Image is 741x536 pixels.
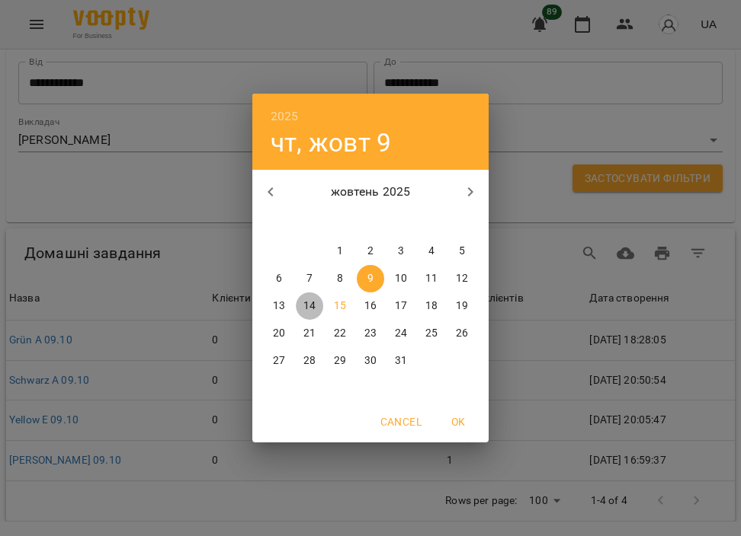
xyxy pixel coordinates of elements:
[271,106,299,127] button: 2025
[387,215,415,230] span: пт
[357,238,384,265] button: 2
[306,271,313,286] p: 7
[265,320,293,347] button: 20
[434,408,483,435] button: OK
[364,298,377,314] p: 16
[425,326,438,341] p: 25
[428,244,435,259] p: 4
[326,238,354,265] button: 1
[418,265,445,292] button: 11
[334,353,346,368] p: 29
[456,298,468,314] p: 19
[303,353,316,368] p: 28
[448,215,476,230] span: нд
[448,265,476,292] button: 12
[357,320,384,347] button: 23
[448,238,476,265] button: 5
[456,271,468,286] p: 12
[395,298,407,314] p: 17
[337,271,343,286] p: 8
[303,298,316,314] p: 14
[425,271,438,286] p: 11
[395,271,407,286] p: 10
[364,353,377,368] p: 30
[296,215,323,230] span: вт
[326,215,354,230] span: ср
[367,244,374,259] p: 2
[334,298,346,314] p: 15
[418,215,445,230] span: сб
[296,320,323,347] button: 21
[374,408,428,435] button: Cancel
[273,353,285,368] p: 27
[326,265,354,292] button: 8
[387,292,415,320] button: 17
[367,271,374,286] p: 9
[271,127,391,158] button: чт, жовт 9
[334,326,346,341] p: 22
[273,326,285,341] p: 20
[265,292,293,320] button: 13
[265,215,293,230] span: пн
[326,320,354,347] button: 22
[296,265,323,292] button: 7
[273,298,285,314] p: 13
[357,265,384,292] button: 9
[276,271,282,286] p: 6
[418,238,445,265] button: 4
[364,326,377,341] p: 23
[418,292,445,320] button: 18
[459,244,465,259] p: 5
[387,320,415,347] button: 24
[387,238,415,265] button: 3
[448,292,476,320] button: 19
[380,413,422,431] span: Cancel
[456,326,468,341] p: 26
[357,292,384,320] button: 16
[395,353,407,368] p: 31
[387,265,415,292] button: 10
[326,347,354,375] button: 29
[296,347,323,375] button: 28
[425,298,438,314] p: 18
[326,292,354,320] button: 15
[387,347,415,375] button: 31
[265,265,293,292] button: 6
[440,413,476,431] span: OK
[395,326,407,341] p: 24
[448,320,476,347] button: 26
[265,347,293,375] button: 27
[296,292,323,320] button: 14
[398,244,404,259] p: 3
[303,326,316,341] p: 21
[357,347,384,375] button: 30
[289,183,453,201] p: жовтень 2025
[357,215,384,230] span: чт
[337,244,343,259] p: 1
[418,320,445,347] button: 25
